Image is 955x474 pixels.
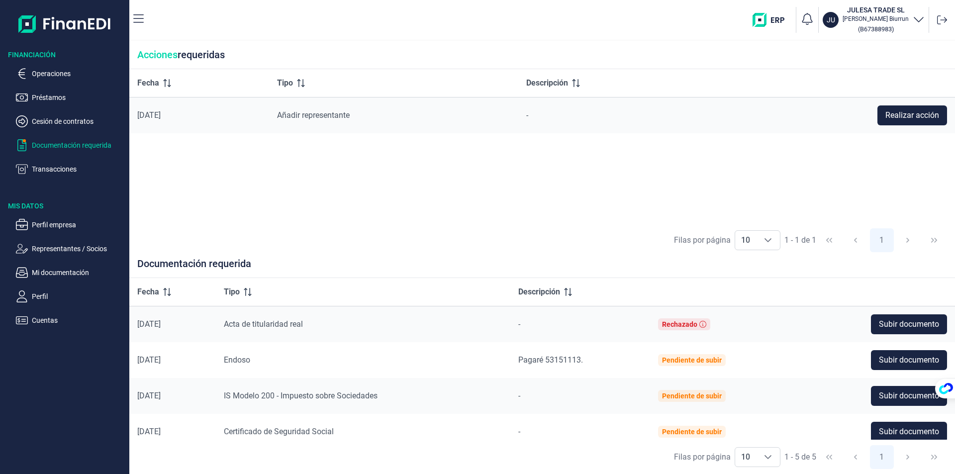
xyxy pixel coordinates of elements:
[32,267,125,279] p: Mi documentación
[662,356,722,364] div: Pendiente de subir
[18,8,111,40] img: Logo de aplicación
[277,110,350,120] span: Añadir representante
[32,290,125,302] p: Perfil
[16,68,125,80] button: Operaciones
[896,228,920,252] button: Next Page
[870,445,894,469] button: Page 1
[879,354,939,366] span: Subir documento
[224,355,250,365] span: Endoso
[662,392,722,400] div: Pendiente de subir
[843,15,909,23] p: [PERSON_NAME] Biurrun
[662,428,722,436] div: Pendiente de subir
[784,453,816,461] span: 1 - 5 de 5
[526,77,568,89] span: Descripción
[756,231,780,250] div: Choose
[735,448,756,467] span: 10
[137,77,159,89] span: Fecha
[16,290,125,302] button: Perfil
[518,286,560,298] span: Descripción
[877,105,947,125] button: Realizar acción
[32,219,125,231] p: Perfil empresa
[879,426,939,438] span: Subir documento
[844,445,867,469] button: Previous Page
[16,219,125,231] button: Perfil empresa
[137,110,261,120] div: [DATE]
[871,350,947,370] button: Subir documento
[843,5,909,15] h3: JULESA TRADE SL
[784,236,816,244] span: 1 - 1 de 1
[885,109,939,121] span: Realizar acción
[870,228,894,252] button: Page 1
[922,445,946,469] button: Last Page
[871,386,947,406] button: Subir documento
[32,163,125,175] p: Transacciones
[817,228,841,252] button: First Page
[129,41,955,69] div: requeridas
[224,427,334,436] span: Certificado de Seguridad Social
[879,318,939,330] span: Subir documento
[224,319,303,329] span: Acta de titularidad real
[137,355,208,365] div: [DATE]
[32,115,125,127] p: Cesión de contratos
[518,319,520,329] span: -
[32,68,125,80] p: Operaciones
[674,451,731,463] div: Filas por página
[879,390,939,402] span: Subir documento
[518,355,583,365] span: Pagaré 53151113.
[756,448,780,467] div: Choose
[871,314,947,334] button: Subir documento
[32,314,125,326] p: Cuentas
[16,163,125,175] button: Transacciones
[137,286,159,298] span: Fecha
[674,234,731,246] div: Filas por página
[32,139,125,151] p: Documentación requerida
[137,319,208,329] div: [DATE]
[32,92,125,103] p: Préstamos
[922,228,946,252] button: Last Page
[224,286,240,298] span: Tipo
[823,5,925,35] button: JUJULESA TRADE SL[PERSON_NAME] Biurrun(B67388983)
[137,427,208,437] div: [DATE]
[224,391,378,400] span: IS Modelo 200 - Impuesto sobre Sociedades
[16,314,125,326] button: Cuentas
[16,243,125,255] button: Representantes / Socios
[32,243,125,255] p: Representantes / Socios
[526,110,528,120] span: -
[662,320,697,328] div: Rechazado
[277,77,293,89] span: Tipo
[137,391,208,401] div: [DATE]
[16,139,125,151] button: Documentación requerida
[753,13,792,27] img: erp
[858,25,894,33] small: Copiar cif
[16,92,125,103] button: Préstamos
[844,228,867,252] button: Previous Page
[518,427,520,436] span: -
[896,445,920,469] button: Next Page
[518,391,520,400] span: -
[827,15,835,25] p: JU
[735,231,756,250] span: 10
[137,49,178,61] span: Acciones
[16,115,125,127] button: Cesión de contratos
[16,267,125,279] button: Mi documentación
[817,445,841,469] button: First Page
[871,422,947,442] button: Subir documento
[129,258,955,278] div: Documentación requerida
